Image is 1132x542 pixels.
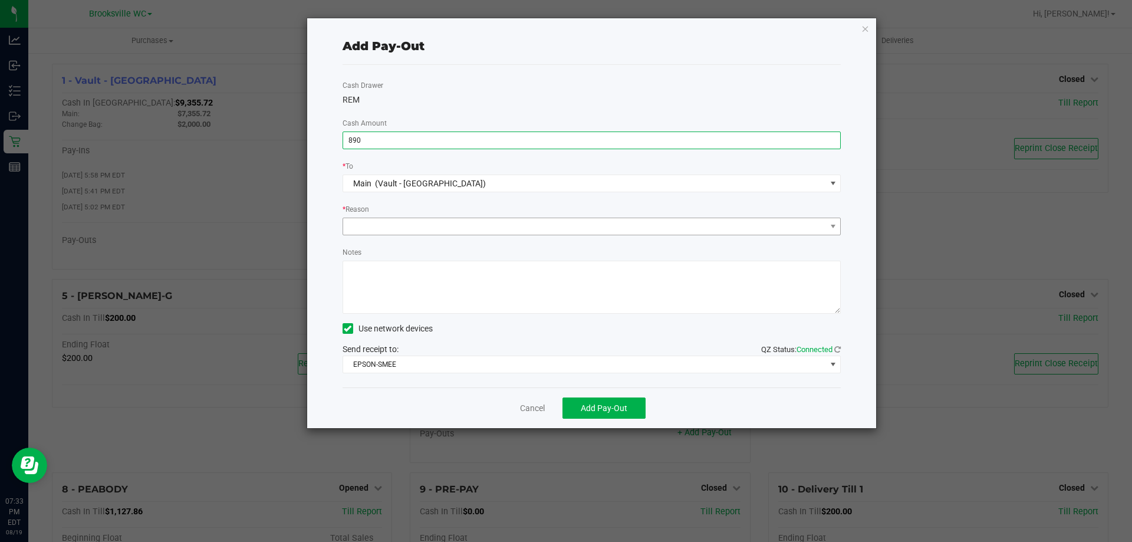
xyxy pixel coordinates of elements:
button: Add Pay-Out [562,398,646,419]
div: Add Pay-Out [343,37,424,55]
span: Main [353,179,371,188]
a: Cancel [520,402,545,415]
span: Cash Amount [343,119,387,127]
span: (Vault - [GEOGRAPHIC_DATA]) [375,179,486,188]
span: EPSON-SMEE [343,356,826,373]
label: Reason [343,204,369,215]
div: REM [343,94,841,106]
iframe: Resource center [12,448,47,483]
span: Connected [797,345,832,354]
span: Add Pay-Out [581,403,627,413]
label: Use network devices [343,323,433,335]
span: QZ Status: [761,345,841,354]
span: Send receipt to: [343,344,399,354]
label: Notes [343,247,361,258]
label: To [343,161,353,172]
label: Cash Drawer [343,80,383,91]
